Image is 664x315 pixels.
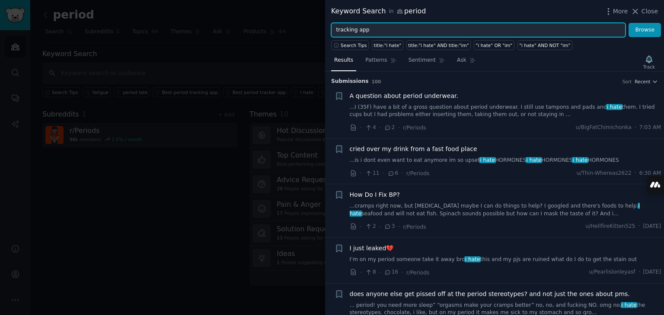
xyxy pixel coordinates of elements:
input: Try a keyword related to your business [331,23,626,38]
div: Keyword Search period [331,6,426,17]
a: Patterns [362,54,399,71]
span: Sentiment [409,57,436,64]
a: cried over my drink from a fast food place [350,145,477,154]
span: · [379,268,381,277]
span: 8 [365,268,376,276]
a: Ask [454,54,479,71]
span: in [389,8,393,16]
span: 7:03 AM [639,124,661,132]
span: · [379,222,381,231]
span: · [360,222,362,231]
span: [DATE] [643,223,661,230]
span: · [398,222,400,231]
button: Recent [635,79,658,85]
span: 100 [372,79,381,84]
span: · [638,268,640,276]
span: 3 [384,223,395,230]
button: More [604,7,628,16]
a: "i hate" AND NOT "im" [517,40,572,50]
span: Submission s [331,78,369,85]
span: Patterns [365,57,387,64]
a: How Do I Fix BP? [350,190,400,199]
span: Close [642,7,658,16]
a: title:"i hate" [372,40,403,50]
span: [DATE] [643,268,661,276]
span: · [379,123,381,132]
span: · [360,169,362,178]
span: · [401,169,403,178]
a: Results [331,54,356,71]
a: Sentiment [405,54,448,71]
span: u/HellfireKitten525 [585,223,635,230]
a: ...cramps right now, but [MEDICAL_DATA] maybe I can do things to help? I googled and there's food... [350,202,661,217]
span: 2 [384,124,395,132]
span: Ask [457,57,466,64]
a: I’m on my period someone take it away broi hatethis and my pjs are ruined what do I do to get the... [350,256,661,264]
span: i hate [464,256,481,262]
span: · [635,124,636,132]
button: Close [631,7,658,16]
span: r/Periods [403,125,426,131]
a: does anyone else get pissed off at the period stereotypes? and not just the ones about pms. [350,290,630,299]
span: · [360,123,362,132]
span: i hate [621,302,637,308]
span: · [401,268,403,277]
span: i hate [350,203,640,217]
button: Browse [629,23,661,38]
span: u/Thin-Whereas2622 [577,170,632,177]
span: u/BigFatChimichonka [576,124,632,132]
span: Search Tips [341,42,367,48]
span: i hate [606,104,622,110]
span: 6 [387,170,398,177]
span: u/Pearlislonleyasf [589,268,635,276]
a: I just leaked💔 [350,244,394,253]
button: Search Tips [331,40,369,50]
div: "i hate" AND NOT "im" [519,42,570,48]
a: ...I (35F) have a bit of a gross question about period underwear. I still use tampons and pads an... [350,104,661,119]
span: Results [334,57,353,64]
a: "i hate" OR "im" [474,40,514,50]
div: Sort [622,79,632,85]
span: Recent [635,79,650,85]
span: · [398,123,400,132]
a: ...is i dont even want to eat anymore im so upseti hateHORMONESi hateHORMONESi hateHORMONES [350,157,661,164]
span: 4 [365,124,376,132]
a: A question about period underwear. [350,91,458,101]
span: r/Periods [403,224,426,230]
a: title:"i hate" AND title:"im" [406,40,471,50]
span: r/Periods [406,170,430,176]
span: 6:30 AM [639,170,661,177]
span: i hate [526,157,542,163]
span: · [383,169,384,178]
span: r/Periods [406,270,430,276]
div: "i hate" OR "im" [476,42,513,48]
span: 16 [384,268,398,276]
span: · [360,268,362,277]
span: · [638,223,640,230]
span: 11 [365,170,379,177]
span: · [635,170,636,177]
div: title:"i hate" [374,42,402,48]
span: i hate [572,157,588,163]
span: i hate [479,157,495,163]
div: title:"i hate" AND title:"im" [408,42,469,48]
span: 2 [365,223,376,230]
span: More [613,7,628,16]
